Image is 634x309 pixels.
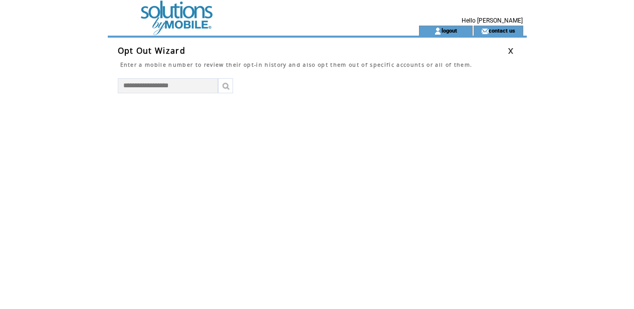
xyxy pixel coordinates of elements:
[489,27,515,34] a: contact us
[481,27,489,35] img: contact_us_icon.gif
[118,45,186,56] span: Opt Out Wizard
[442,27,457,34] a: logout
[120,61,473,68] span: Enter a mobile number to review their opt-in history and also opt them out of specific accounts o...
[434,27,442,35] img: account_icon.gif
[462,17,523,24] span: Hello [PERSON_NAME]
